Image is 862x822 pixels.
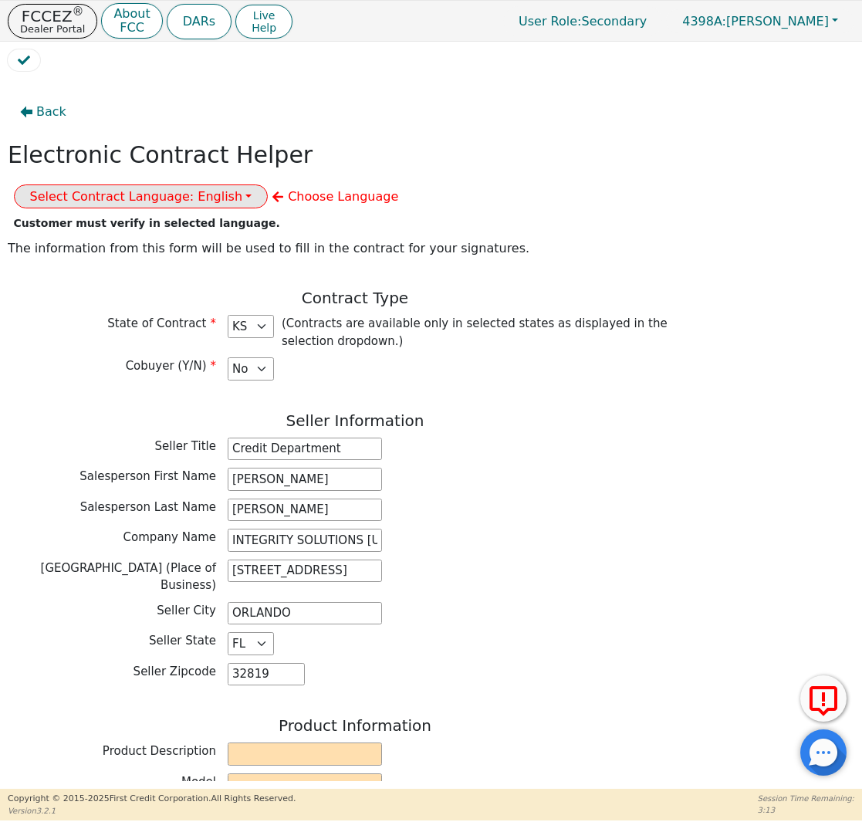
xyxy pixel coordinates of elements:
[157,604,216,617] span: Seller City
[8,4,97,39] button: FCCEZ®Dealer Portal
[113,8,150,20] p: About
[20,24,85,34] p: Dealer Portal
[123,530,216,544] span: Company Name
[8,289,702,307] h3: Contract Type
[519,14,581,29] span: User Role :
[252,22,276,34] span: Help
[14,184,269,208] button: Select Contract Language: English
[101,3,162,39] button: AboutFCC
[8,716,702,735] h3: Product Information
[211,793,296,803] span: All Rights Reserved.
[181,775,216,789] span: Model
[14,215,269,232] div: Customer must verify in selected language.
[20,8,85,24] p: FCCEZ
[113,22,150,34] p: FCC
[79,469,216,483] span: Salesperson First Name
[8,805,296,817] p: Version 3.2.1
[228,438,382,461] input: Salesperson
[8,793,296,806] p: Copyright © 2015- 2025 First Credit Corporation.
[235,5,292,39] button: LiveHelp
[800,675,847,722] button: Report Error to FCC
[682,14,726,29] span: 4398A:
[167,4,232,39] button: DARs
[155,439,216,453] span: Seller Title
[8,141,313,169] h2: Electronic Contract Helper
[8,49,40,71] button: Review Contract
[503,6,662,36] a: User Role:Secondary
[758,804,854,816] p: 3:13
[282,315,695,350] p: (Contracts are available only in selected states as displayed in the selection dropdown.)
[666,9,854,33] button: 4398A:[PERSON_NAME]
[8,239,702,258] p: The information from this form will be used to fill in the contract for your signatures.
[252,9,276,22] span: Live
[149,634,216,648] span: Seller State
[126,359,216,373] span: Cobuyer (Y/N)
[80,500,216,514] span: Salesperson Last Name
[503,6,662,36] p: Secondary
[288,189,398,204] span: Choose Language
[73,5,84,19] sup: ®
[36,103,66,121] span: Back
[8,94,79,130] button: Back
[758,793,854,804] p: Session Time Remaining:
[8,411,702,430] h3: Seller Information
[103,744,216,758] span: Product Description
[107,316,216,330] span: State of Contract
[228,663,305,686] input: EX: 90210
[41,561,216,593] span: [GEOGRAPHIC_DATA] (Place of Business)
[134,665,216,678] span: Seller Zipcode
[682,14,829,29] span: [PERSON_NAME]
